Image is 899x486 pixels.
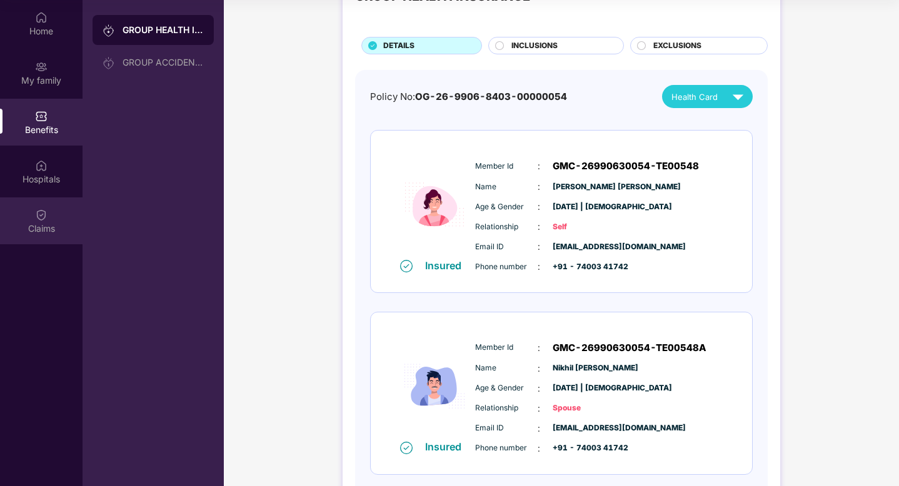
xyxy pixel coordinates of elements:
[103,24,115,37] img: svg+xml;base64,PHN2ZyB3aWR0aD0iMjAiIGhlaWdodD0iMjAiIHZpZXdCb3g9IjAgMCAyMCAyMCIgZmlsbD0ibm9uZSIgeG...
[553,442,615,454] span: +91 - 74003 41742
[538,260,540,274] span: :
[35,209,48,221] img: svg+xml;base64,PHN2ZyBpZD0iQ2xhaW0iIHhtbG5zPSJodHRwOi8vd3d3LnczLm9yZy8yMDAwL3N2ZyIgd2lkdGg9IjIwIi...
[553,159,699,174] span: GMC-26990630054-TE00548
[553,422,615,434] span: [EMAIL_ADDRESS][DOMAIN_NAME]
[727,86,749,107] img: svg+xml;base64,PHN2ZyB4bWxucz0iaHR0cDovL3d3dy53My5vcmcvMjAwMC9zdmciIHZpZXdCb3g9IjAgMCAyNCAyNCIgd2...
[35,159,48,172] img: svg+xml;base64,PHN2ZyBpZD0iSG9zcGl0YWxzIiB4bWxucz0iaHR0cDovL3d3dy53My5vcmcvMjAwMC9zdmciIHdpZHRoPS...
[671,91,718,103] span: Health Card
[653,40,701,52] span: EXCLUSIONS
[35,61,48,73] img: svg+xml;base64,PHN2ZyB3aWR0aD0iMjAiIGhlaWdodD0iMjAiIHZpZXdCb3g9IjAgMCAyMCAyMCIgZmlsbD0ibm9uZSIgeG...
[397,332,472,440] img: icon
[553,402,615,414] span: Spouse
[511,40,558,52] span: INCLUSIONS
[400,442,413,454] img: svg+xml;base64,PHN2ZyB4bWxucz0iaHR0cDovL3d3dy53My5vcmcvMjAwMC9zdmciIHdpZHRoPSIxNiIgaGVpZ2h0PSIxNi...
[475,362,538,374] span: Name
[475,241,538,253] span: Email ID
[553,181,615,193] span: [PERSON_NAME] [PERSON_NAME]
[475,442,538,454] span: Phone number
[425,440,469,453] div: Insured
[475,161,538,172] span: Member Id
[425,259,469,272] div: Insured
[475,181,538,193] span: Name
[538,362,540,375] span: :
[35,110,48,122] img: svg+xml;base64,PHN2ZyBpZD0iQmVuZWZpdHMiIHhtbG5zPSJodHRwOi8vd3d3LnczLm9yZy8yMDAwL3N2ZyIgd2lkdGg9Ij...
[400,260,413,272] img: svg+xml;base64,PHN2ZyB4bWxucz0iaHR0cDovL3d3dy53My5vcmcvMjAwMC9zdmciIHdpZHRoPSIxNiIgaGVpZ2h0PSIxNi...
[553,201,615,213] span: [DATE] | [DEMOGRAPHIC_DATA]
[553,362,615,374] span: Nikhil [PERSON_NAME]
[35,11,48,24] img: svg+xml;base64,PHN2ZyBpZD0iSG9tZSIgeG1sbnM9Imh0dHA6Ly93d3cudzMub3JnLzIwMDAvc3ZnIiB3aWR0aD0iMjAiIG...
[538,422,540,435] span: :
[475,422,538,434] span: Email ID
[538,402,540,415] span: :
[538,341,540,355] span: :
[538,442,540,455] span: :
[103,57,115,69] img: svg+xml;base64,PHN2ZyB3aWR0aD0iMjAiIGhlaWdodD0iMjAiIHZpZXdCb3g9IjAgMCAyMCAyMCIgZmlsbD0ibm9uZSIgeG...
[553,241,615,253] span: [EMAIL_ADDRESS][DOMAIN_NAME]
[475,201,538,213] span: Age & Gender
[397,151,472,259] img: icon
[662,85,753,108] button: Health Card
[123,57,204,67] div: GROUP ACCIDENTAL INSURANCE
[475,382,538,394] span: Age & Gender
[475,261,538,273] span: Phone number
[553,221,615,233] span: Self
[553,261,615,273] span: +91 - 74003 41742
[538,220,540,234] span: :
[538,159,540,173] span: :
[123,24,204,36] div: GROUP HEALTH INSURANCE
[370,89,567,104] div: Policy No:
[538,180,540,194] span: :
[475,342,538,354] span: Member Id
[538,382,540,395] span: :
[538,240,540,254] span: :
[553,382,615,394] span: [DATE] | [DEMOGRAPHIC_DATA]
[475,221,538,233] span: Relationship
[415,91,567,102] span: OG-26-9906-8403-00000054
[475,402,538,414] span: Relationship
[538,200,540,214] span: :
[383,40,414,52] span: DETAILS
[553,340,706,355] span: GMC-26990630054-TE00548A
